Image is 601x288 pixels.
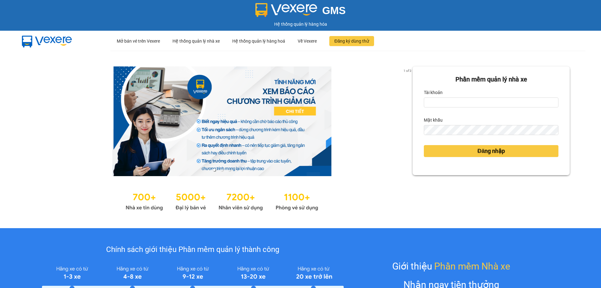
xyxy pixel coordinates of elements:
[424,125,558,135] input: Mật khẩu
[172,31,220,51] div: Hệ thống quản lý nhà xe
[31,66,40,176] button: previous slide / item
[434,259,510,274] span: Phần mềm Nhà xe
[298,31,317,51] div: Về Vexere
[228,169,231,171] li: slide item 3
[117,31,160,51] div: Mở bán vé trên Vexere
[424,115,443,125] label: Mật khẩu
[322,5,346,16] span: GMS
[424,75,558,84] div: Phần mềm quản lý nhà xe
[42,244,343,256] div: Chính sách giới thiệu Phần mềm quản lý thành công
[424,97,558,107] input: Tài khoản
[424,87,443,97] label: Tài khoản
[126,189,318,212] img: Statistics.png
[402,66,413,75] p: 1 of 3
[392,259,510,274] div: Giới thiệu
[221,169,223,171] li: slide item 2
[255,9,346,14] a: GMS
[477,147,505,155] span: Đăng nhập
[424,145,558,157] button: Đăng nhập
[255,3,317,17] img: logo 2
[232,31,285,51] div: Hệ thống quản lý hàng hoá
[404,66,413,176] button: next slide / item
[334,38,369,45] span: Đăng ký dùng thử
[329,36,374,46] button: Đăng ký dùng thử
[213,169,216,171] li: slide item 1
[2,21,599,28] div: Hệ thống quản lý hàng hóa
[16,31,78,51] img: mbUUG5Q.png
